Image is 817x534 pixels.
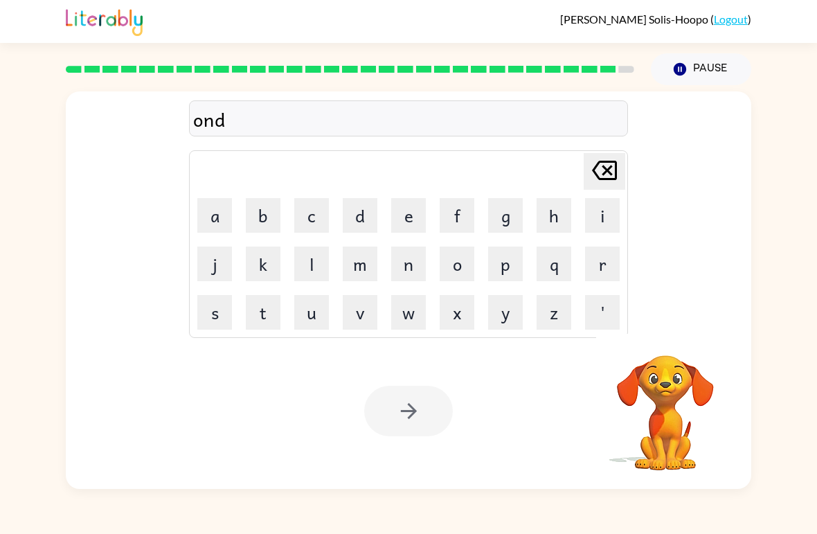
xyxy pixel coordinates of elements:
[585,198,620,233] button: i
[560,12,751,26] div: ( )
[585,247,620,281] button: r
[714,12,748,26] a: Logout
[560,12,710,26] span: [PERSON_NAME] Solis-Hoopo
[440,295,474,330] button: x
[537,247,571,281] button: q
[66,6,143,36] img: Literably
[651,53,751,85] button: Pause
[197,295,232,330] button: s
[596,334,735,472] video: Your browser must support playing .mp4 files to use Literably. Please try using another browser.
[294,247,329,281] button: l
[488,198,523,233] button: g
[488,247,523,281] button: p
[294,198,329,233] button: c
[585,295,620,330] button: '
[391,295,426,330] button: w
[193,105,624,134] div: ond
[440,198,474,233] button: f
[537,295,571,330] button: z
[197,247,232,281] button: j
[343,247,377,281] button: m
[488,295,523,330] button: y
[343,198,377,233] button: d
[246,198,280,233] button: b
[537,198,571,233] button: h
[246,247,280,281] button: k
[440,247,474,281] button: o
[391,247,426,281] button: n
[343,295,377,330] button: v
[391,198,426,233] button: e
[246,295,280,330] button: t
[294,295,329,330] button: u
[197,198,232,233] button: a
